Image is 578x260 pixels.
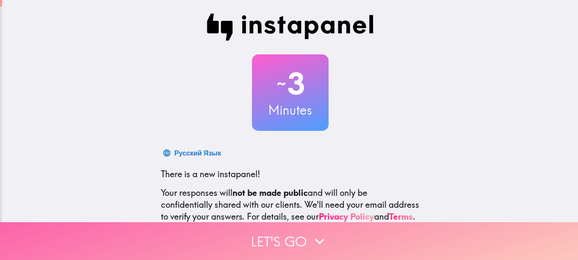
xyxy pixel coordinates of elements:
p: Your responses will and will only be confidentially shared with our clients. We'll need your emai... [161,187,420,223]
h3: Minutes [252,101,329,119]
b: not be made public [232,187,308,198]
div: Русский Язык [175,147,221,159]
a: Terms [389,211,413,222]
img: Instapanel [207,14,374,41]
span: ~ [275,71,287,96]
h2: 3 [252,66,329,101]
a: Privacy Policy [319,211,374,222]
span: There is a new instapanel! [161,169,260,179]
button: Русский Язык [161,144,225,161]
